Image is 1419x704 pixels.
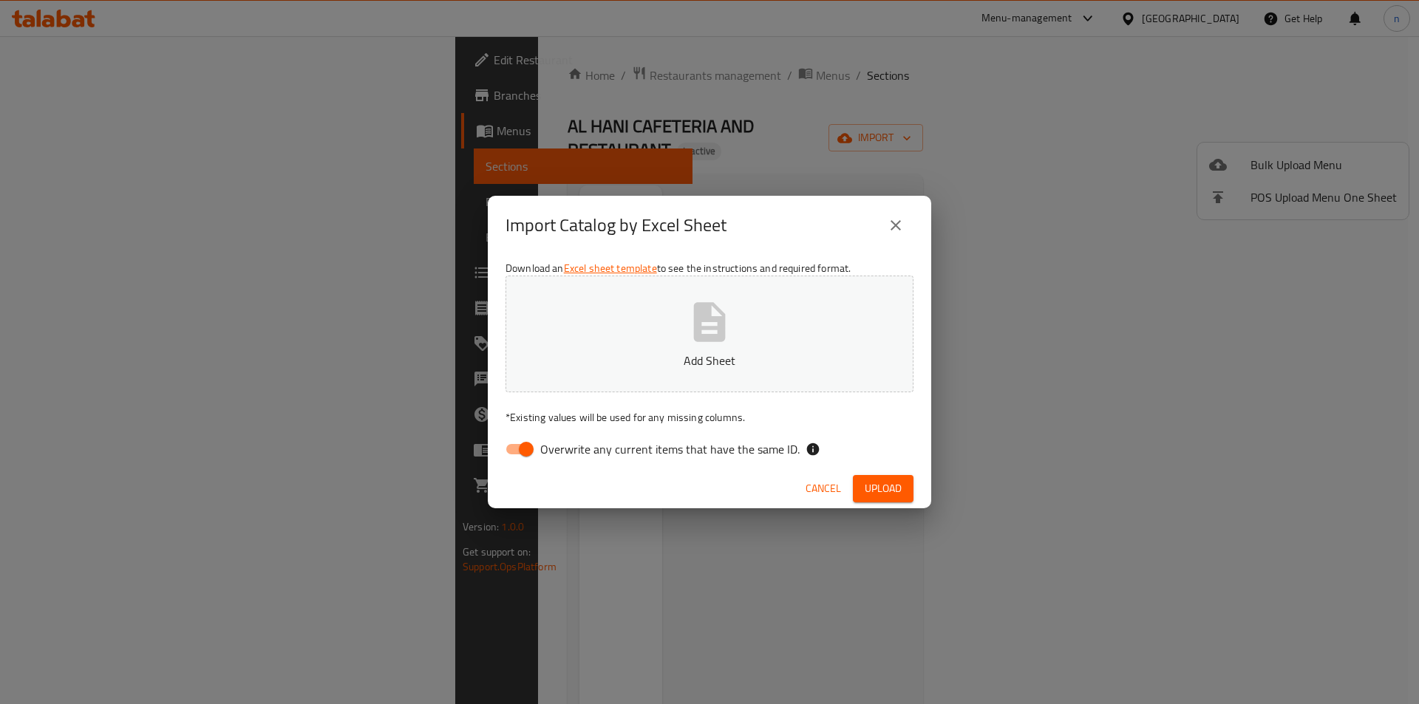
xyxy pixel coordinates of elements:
[506,410,913,425] p: Existing values will be used for any missing columns.
[528,352,891,369] p: Add Sheet
[564,259,657,278] a: Excel sheet template
[506,276,913,392] button: Add Sheet
[800,475,847,502] button: Cancel
[506,213,726,237] h2: Import Catalog by Excel Sheet
[806,442,820,457] svg: If the overwrite option isn't selected, then the items that match an existing ID will be ignored ...
[806,479,841,498] span: Cancel
[488,255,931,469] div: Download an to see the instructions and required format.
[540,440,800,458] span: Overwrite any current items that have the same ID.
[878,208,913,243] button: close
[865,479,902,498] span: Upload
[853,475,913,502] button: Upload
